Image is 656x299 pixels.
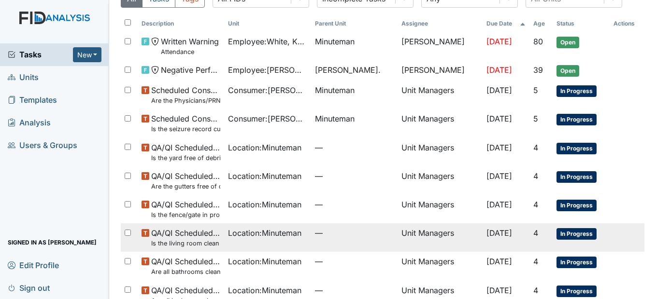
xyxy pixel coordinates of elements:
[161,36,219,56] span: Written Warning Attendance
[315,84,355,96] span: Minuteman
[315,142,394,153] span: —
[533,143,538,152] span: 4
[8,258,59,272] span: Edit Profile
[151,227,220,248] span: QA/QI Scheduled Inspection Is the living room clean and in good repair?
[315,170,394,182] span: —
[398,166,483,195] td: Unit Managers
[151,199,220,219] span: QA/QI Scheduled Inspection Is the fence/gate in proper working condition?
[610,15,644,32] th: Actions
[533,200,538,209] span: 4
[161,64,220,76] span: Negative Performance Review
[529,15,553,32] th: Toggle SortBy
[228,113,307,124] span: Consumer : [PERSON_NAME]
[556,171,597,183] span: In Progress
[151,84,220,105] span: Scheduled Consumer Chart Review Are the Physicians/PRN orders updated every 90 days?
[224,15,311,32] th: Toggle SortBy
[486,65,512,75] span: [DATE]
[315,199,394,210] span: —
[228,285,301,296] span: Location : Minuteman
[151,142,220,163] span: QA/QI Scheduled Inspection Is the yard free of debris?
[151,153,220,163] small: Is the yard free of debris?
[151,170,220,191] span: QA/QI Scheduled Inspection Are the gutters free of debris?
[8,280,50,295] span: Sign out
[486,257,512,266] span: [DATE]
[486,285,512,295] span: [DATE]
[533,257,538,266] span: 4
[533,85,538,95] span: 5
[486,228,512,238] span: [DATE]
[8,235,97,250] span: Signed in as [PERSON_NAME]
[533,37,543,46] span: 80
[228,36,307,47] span: Employee : White, Khahliya
[315,64,381,76] span: [PERSON_NAME].
[556,143,597,154] span: In Progress
[138,15,224,32] th: Toggle SortBy
[556,65,579,77] span: Open
[151,210,220,219] small: Is the fence/gate in proper working condition?
[556,37,579,48] span: Open
[398,15,483,32] th: Assignee
[228,199,301,210] span: Location : Minuteman
[151,267,220,276] small: Are all bathrooms clean and in good repair?
[556,114,597,125] span: In Progress
[228,142,301,153] span: Location : Minuteman
[553,15,610,32] th: Toggle SortBy
[398,32,483,60] td: [PERSON_NAME]
[533,114,538,123] span: 5
[398,81,483,109] td: Unit Managers
[151,124,220,134] small: Is the seizure record current?
[483,15,529,32] th: Toggle SortBy
[151,239,220,248] small: Is the living room clean and in good repair?
[8,93,57,108] span: Templates
[125,19,131,26] input: Toggle All Rows Selected
[486,114,512,123] span: [DATE]
[398,195,483,223] td: Unit Managers
[8,70,39,85] span: Units
[8,138,77,153] span: Users & Groups
[228,227,301,239] span: Location : Minuteman
[151,182,220,191] small: Are the gutters free of debris?
[486,200,512,209] span: [DATE]
[486,171,512,181] span: [DATE]
[398,223,483,252] td: Unit Managers
[486,37,512,46] span: [DATE]
[228,256,301,267] span: Location : Minuteman
[533,285,538,295] span: 4
[161,47,219,56] small: Attendance
[228,170,301,182] span: Location : Minuteman
[315,36,355,47] span: Minuteman
[556,228,597,240] span: In Progress
[315,227,394,239] span: —
[486,85,512,95] span: [DATE]
[315,113,355,124] span: Minuteman
[151,96,220,105] small: Are the Physicians/PRN orders updated every 90 days?
[311,15,398,32] th: Toggle SortBy
[556,200,597,211] span: In Progress
[151,113,220,134] span: Scheduled Consumer Chart Review Is the seizure record current?
[315,256,394,267] span: —
[73,47,102,62] button: New
[151,256,220,276] span: QA/QI Scheduled Inspection Are all bathrooms clean and in good repair?
[533,65,543,75] span: 39
[398,138,483,166] td: Unit Managers
[228,84,307,96] span: Consumer : [PERSON_NAME]
[398,109,483,137] td: Unit Managers
[228,64,307,76] span: Employee : [PERSON_NAME]
[533,171,538,181] span: 4
[556,257,597,268] span: In Progress
[486,143,512,152] span: [DATE]
[533,228,538,238] span: 4
[8,49,73,60] a: Tasks
[315,285,394,296] span: —
[556,285,597,297] span: In Progress
[556,85,597,97] span: In Progress
[8,115,51,130] span: Analysis
[398,252,483,280] td: Unit Managers
[398,60,483,81] td: [PERSON_NAME]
